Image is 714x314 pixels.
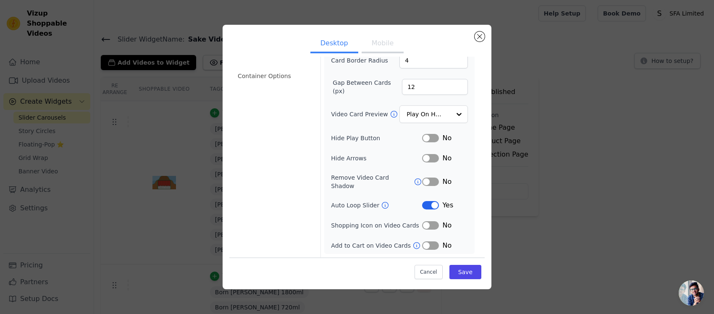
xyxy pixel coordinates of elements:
[331,56,388,65] label: Card Border Radius
[331,173,414,190] label: Remove Video Card Shadow
[415,265,443,279] button: Cancel
[233,68,315,84] li: Container Options
[442,133,451,143] span: No
[442,153,451,163] span: No
[442,177,451,187] span: No
[442,220,451,230] span: No
[331,201,381,209] label: Auto Loop Slider
[310,35,358,53] button: Desktop
[331,221,422,230] label: Shopping Icon on Video Cards
[331,110,389,118] label: Video Card Preview
[331,154,422,162] label: Hide Arrows
[679,280,704,306] a: Open chat
[475,31,485,42] button: Close modal
[331,241,412,250] label: Add to Cart on Video Cards
[333,78,402,95] label: Gap Between Cards (px)
[442,241,451,251] span: No
[449,265,481,279] button: Save
[362,35,404,53] button: Mobile
[331,134,422,142] label: Hide Play Button
[442,200,453,210] span: Yes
